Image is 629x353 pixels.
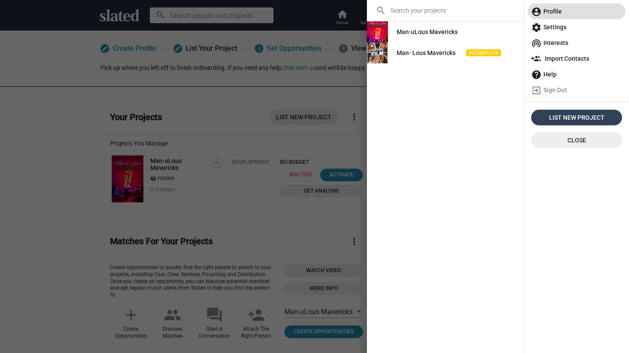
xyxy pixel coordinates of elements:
mat-icon: help [531,69,542,80]
a: Sign Out [528,82,626,98]
mat-icon: search [376,5,386,16]
mat-icon: exit_to_app [531,85,542,96]
img: Man- Lous Mavericks [367,42,388,63]
span: Import Contacts [531,51,622,66]
a: Settings [528,19,626,35]
span: Settings [531,19,622,35]
a: Import Contacts [528,51,626,66]
button: Close [531,132,622,148]
mat-icon: wifi_tethering [531,38,542,48]
a: Help [528,66,626,82]
span: List New Project [535,110,619,125]
div: Man-uLous Mavericks [397,24,458,40]
a: Profile [528,3,626,19]
span: Interests [531,35,622,51]
img: Man-uLous Mavericks [367,21,388,42]
span: INCOMPLETE [466,49,501,57]
a: Man-uLous Mavericks [390,24,465,40]
span: Sign Out [531,82,622,98]
div: Man- Lous Mavericks [397,45,456,61]
a: List New Project [531,110,622,125]
span: Close [538,132,615,148]
span: Help [531,66,622,82]
a: Interests [528,35,626,51]
mat-icon: settings [531,22,542,33]
a: Man- Lous Mavericks [390,45,463,61]
mat-icon: account_circle [531,7,542,17]
span: Profile [531,3,622,19]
